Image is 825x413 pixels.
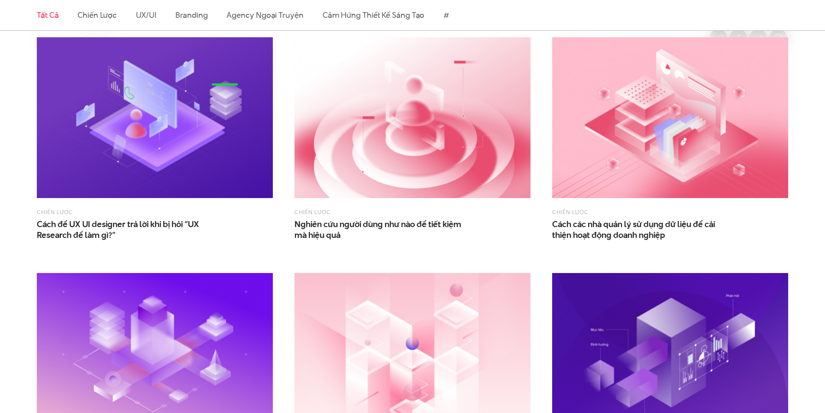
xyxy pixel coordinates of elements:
[552,230,665,241] span: thiện hoạt động doanh nghiệp
[552,219,725,241] a: Cách các nhà quản lý sử dụng dữ liệu để cảithiện hoạt động doanh nghiệp
[294,219,468,241] span: Nghiên cứu người dùng như nào để tiết kiệm
[294,37,531,198] img: Nghiên cứu người dùng như nào để tiết kiệm mà hiệu quả
[37,219,210,241] span: Cách để UX UI designer trả lời khi bị hỏi “UX
[37,37,273,198] img: Cách trả lời khi bị hỏi “UX Research để làm gì?”
[175,10,207,20] a: Branding
[552,219,725,241] span: Cách các nhà quản lý sử dụng dữ liệu để cải
[323,10,425,20] a: Cảm hứng thiết kế sáng tạo
[78,10,116,20] a: Chiến lược
[552,37,788,198] img: Cách các nhà quản lý sử dụng dữ liệu để cải thiện hoạt động doanh nghiệp
[37,208,73,216] a: Chiến lược
[443,10,449,20] a: #
[37,230,116,241] span: Research để làm gì?”
[294,208,331,216] a: Chiến lược
[37,219,210,241] a: Cách để UX UI designer trả lời khi bị hỏi “UXResearch để làm gì?”
[226,10,303,20] a: Agency ngoại truyện
[136,10,157,20] a: UX/UI
[37,10,58,20] a: Tất cả
[294,219,468,241] a: Nghiên cứu người dùng như nào để tiết kiệmmà hiệu quả
[552,208,589,216] a: Chiến lược
[294,230,340,241] span: mà hiệu quả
